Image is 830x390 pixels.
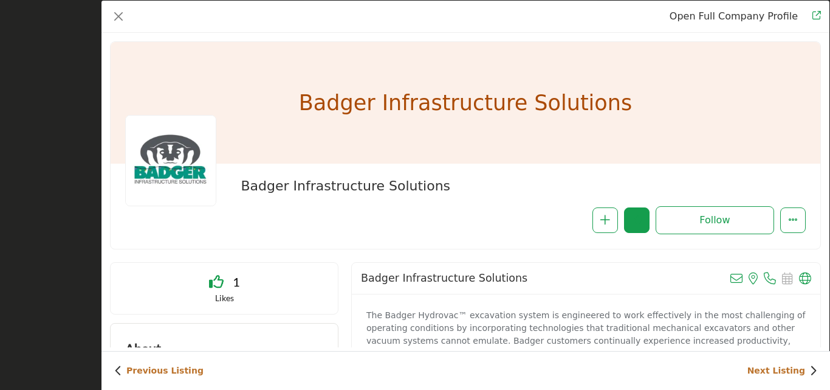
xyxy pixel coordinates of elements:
a: Previous Listing [114,364,204,377]
img: badger-infrastructure-solutions logo [125,115,216,206]
span: 1 [233,273,240,291]
h2: Badger Infrastructure Solutions [361,272,527,285]
h2: About [125,338,161,358]
p: Likes [126,292,323,304]
a: Redirect to badger-infrastructure-solutions [670,10,798,22]
button: Redirect to login page [592,207,618,233]
a: Next Listing [747,364,817,377]
a: Redirect to badger-infrastructure-solutions [804,9,821,24]
button: Redirect to login [656,206,774,234]
h1: Badger Infrastructure Solutions [299,42,632,164]
button: Close [110,8,127,25]
button: Redirect to login page [624,207,650,233]
button: More Options [780,207,806,233]
h2: Badger Infrastructure Solutions [241,178,575,194]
